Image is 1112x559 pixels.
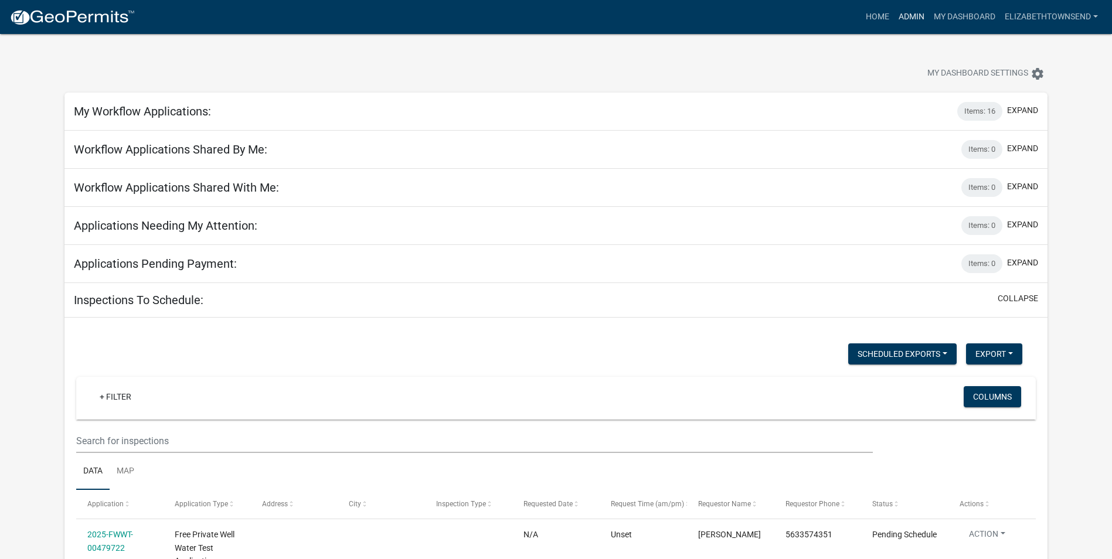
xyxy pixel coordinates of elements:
[960,500,984,508] span: Actions
[1007,180,1038,193] button: expand
[74,293,203,307] h5: Inspections To Schedule:
[425,490,512,518] datatable-header-cell: Inspection Type
[110,453,141,490] a: Map
[250,490,338,518] datatable-header-cell: Address
[964,386,1021,407] button: Columns
[687,490,774,518] datatable-header-cell: Requestor Name
[1007,219,1038,231] button: expand
[861,6,894,28] a: Home
[175,500,228,508] span: Application Type
[861,490,948,518] datatable-header-cell: Status
[1007,104,1038,117] button: expand
[611,530,632,539] span: Unset
[774,490,861,518] datatable-header-cell: Requestor Phone
[74,104,211,118] h5: My Workflow Applications:
[74,180,279,195] h5: Workflow Applications Shared With Me:
[927,67,1028,81] span: My Dashboard Settings
[957,102,1002,121] div: Items: 16
[76,490,164,518] datatable-header-cell: Application
[948,490,1036,518] datatable-header-cell: Actions
[90,386,141,407] a: + Filter
[894,6,929,28] a: Admin
[961,216,1002,235] div: Items: 0
[966,343,1022,364] button: Export
[961,254,1002,273] div: Items: 0
[512,490,600,518] datatable-header-cell: Requested Date
[872,500,893,508] span: Status
[848,343,957,364] button: Scheduled Exports
[1007,142,1038,155] button: expand
[929,6,1000,28] a: My Dashboard
[87,530,133,553] a: 2025-FWWT-00479722
[1031,67,1045,81] i: settings
[1007,257,1038,269] button: expand
[961,140,1002,159] div: Items: 0
[76,429,873,453] input: Search for inspections
[164,490,251,518] datatable-header-cell: Application Type
[785,500,839,508] span: Requestor Phone
[262,500,288,508] span: Address
[611,500,684,508] span: Request Time (am/pm)
[87,500,124,508] span: Application
[872,530,937,539] span: Pending Schedule
[76,453,110,490] a: Data
[960,528,1015,545] button: Action
[523,500,573,508] span: Requested Date
[74,142,267,156] h5: Workflow Applications Shared By Me:
[785,530,832,539] span: 5633574351
[523,530,538,539] span: N/A
[436,500,486,508] span: Inspection Type
[998,292,1038,305] button: collapse
[698,500,751,508] span: Requestor Name
[349,500,361,508] span: City
[918,62,1054,85] button: My Dashboard Settingssettings
[698,530,761,539] span: Cathy Johnson
[600,490,687,518] datatable-header-cell: Request Time (am/pm)
[338,490,425,518] datatable-header-cell: City
[1000,6,1103,28] a: ElizabethTownsend
[961,178,1002,197] div: Items: 0
[74,219,257,233] h5: Applications Needing My Attention:
[74,257,237,271] h5: Applications Pending Payment:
